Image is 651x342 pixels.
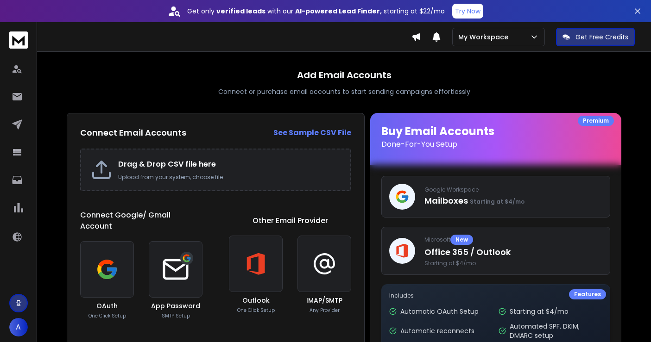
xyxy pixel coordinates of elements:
h2: Connect Email Accounts [80,126,186,139]
p: Microsoft [424,235,602,245]
button: A [9,318,28,336]
p: Office 365 / Outlook [424,246,602,259]
h3: OAuth [96,301,118,311]
strong: See Sample CSV File [273,127,351,138]
div: Premium [578,116,614,126]
p: Automatic reconnects [400,326,474,336]
h3: Outlook [242,296,270,305]
h1: Other Email Provider [253,215,328,226]
strong: AI-powered Lead Finder, [295,6,382,16]
h2: Drag & Drop CSV file here [118,159,341,170]
div: New [450,235,473,245]
p: Mailboxes [424,194,602,207]
h1: Add Email Accounts [297,68,392,81]
button: Get Free Credits [556,28,635,46]
img: logo [9,31,28,49]
p: Includes [389,292,602,299]
p: Automatic OAuth Setup [400,307,479,316]
p: Try Now [455,6,480,16]
h3: App Password [151,301,200,311]
span: Starting at $4/mo [424,260,602,267]
h3: IMAP/SMTP [306,296,342,305]
p: One Click Setup [237,307,275,314]
h1: Buy Email Accounts [381,124,610,150]
p: Google Workspace [424,186,602,193]
h1: Connect Google/ Gmail Account [80,210,202,232]
p: Any Provider [310,307,340,314]
p: Get only with our starting at $22/mo [187,6,445,16]
button: Try Now [452,4,483,19]
p: My Workspace [458,32,512,42]
a: See Sample CSV File [273,127,351,138]
p: SMTP Setup [162,312,190,319]
p: Automated SPF, DKIM, DMARC setup [510,322,602,340]
p: Connect or purchase email accounts to start sending campaigns effortlessly [218,87,470,96]
div: Features [569,289,606,299]
p: Get Free Credits [575,32,628,42]
p: Upload from your system, choose file [118,174,341,181]
p: One Click Setup [88,312,126,319]
p: Done-For-You Setup [381,139,610,150]
strong: verified leads [216,6,265,16]
p: Starting at $4/mo [510,307,569,316]
span: Starting at $4/mo [470,198,525,205]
